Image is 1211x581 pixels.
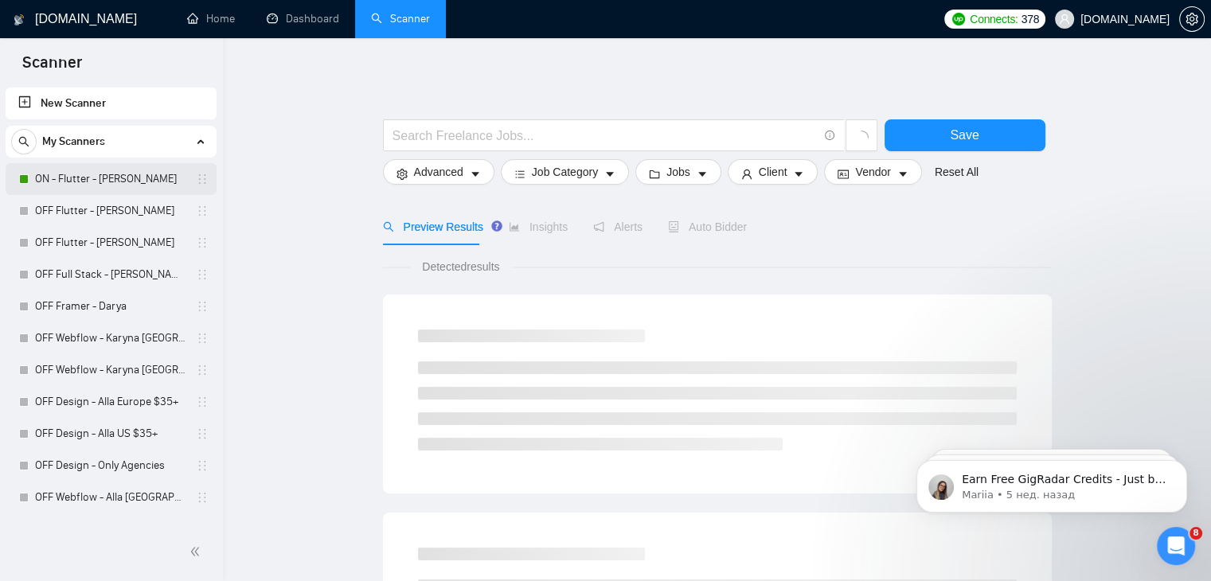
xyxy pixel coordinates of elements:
[35,290,186,322] a: OFF Framer - Darya
[950,125,979,145] span: Save
[501,159,629,185] button: barsJob Categorycaret-down
[885,119,1045,151] button: Save
[196,364,209,376] span: holder
[397,168,408,180] span: setting
[35,195,186,227] a: OFF Flutter - [PERSON_NAME]
[1157,527,1195,565] iframe: Intercom live chat
[393,126,818,146] input: Search Freelance Jobs...
[635,159,721,185] button: folderJobscaret-down
[383,159,494,185] button: settingAdvancedcaret-down
[35,354,186,386] a: OFF Webflow - Karyna [GEOGRAPHIC_DATA]
[196,300,209,313] span: holder
[604,168,615,180] span: caret-down
[741,168,752,180] span: user
[411,258,510,275] span: Detected results
[196,173,209,185] span: holder
[1022,10,1039,28] span: 378
[196,396,209,408] span: holder
[35,163,186,195] a: ON - Flutter - [PERSON_NAME]
[514,168,525,180] span: bars
[1179,13,1205,25] a: setting
[970,10,1018,28] span: Connects:
[35,386,186,418] a: OFF Design - Alla Europe $35+
[35,322,186,354] a: OFF Webflow - Karyna [GEOGRAPHIC_DATA]
[42,126,105,158] span: My Scanners
[196,332,209,345] span: holder
[6,88,217,119] li: New Scanner
[414,163,463,181] span: Advanced
[952,13,965,25] img: upwork-logo.png
[697,168,708,180] span: caret-down
[1190,527,1202,540] span: 8
[666,163,690,181] span: Jobs
[196,268,209,281] span: holder
[35,513,186,545] a: OFF Webflow - Alla US
[196,459,209,472] span: holder
[470,168,481,180] span: caret-down
[824,159,921,185] button: idcardVendorcaret-down
[196,427,209,440] span: holder
[509,221,520,232] span: area-chart
[668,221,679,232] span: robot
[371,12,430,25] a: searchScanner
[187,12,235,25] a: homeHome
[728,159,818,185] button: userClientcaret-down
[838,168,849,180] span: idcard
[893,427,1211,538] iframe: Intercom notifications сообщение
[1059,14,1070,25] span: user
[383,220,483,233] span: Preview Results
[854,131,869,145] span: loading
[196,205,209,217] span: holder
[11,129,37,154] button: search
[18,88,204,119] a: New Scanner
[383,221,394,232] span: search
[668,220,747,233] span: Auto Bidder
[509,220,568,233] span: Insights
[593,221,604,232] span: notification
[825,131,835,141] span: info-circle
[793,168,804,180] span: caret-down
[14,7,25,33] img: logo
[759,163,787,181] span: Client
[593,220,643,233] span: Alerts
[267,12,339,25] a: dashboardDashboard
[490,219,504,233] div: Tooltip anchor
[196,491,209,504] span: holder
[35,418,186,450] a: OFF Design - Alla US $35+
[35,259,186,290] a: OFF Full Stack - [PERSON_NAME]
[855,163,890,181] span: Vendor
[1179,6,1205,32] button: setting
[189,544,205,560] span: double-left
[649,168,660,180] span: folder
[1180,13,1204,25] span: setting
[196,236,209,249] span: holder
[10,51,95,84] span: Scanner
[532,163,598,181] span: Job Category
[12,136,36,147] span: search
[35,227,186,259] a: OFF Flutter - [PERSON_NAME]
[935,163,979,181] a: Reset All
[897,168,908,180] span: caret-down
[35,450,186,482] a: OFF Design - Only Agencies
[35,482,186,513] a: OFF Webflow - Alla [GEOGRAPHIC_DATA]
